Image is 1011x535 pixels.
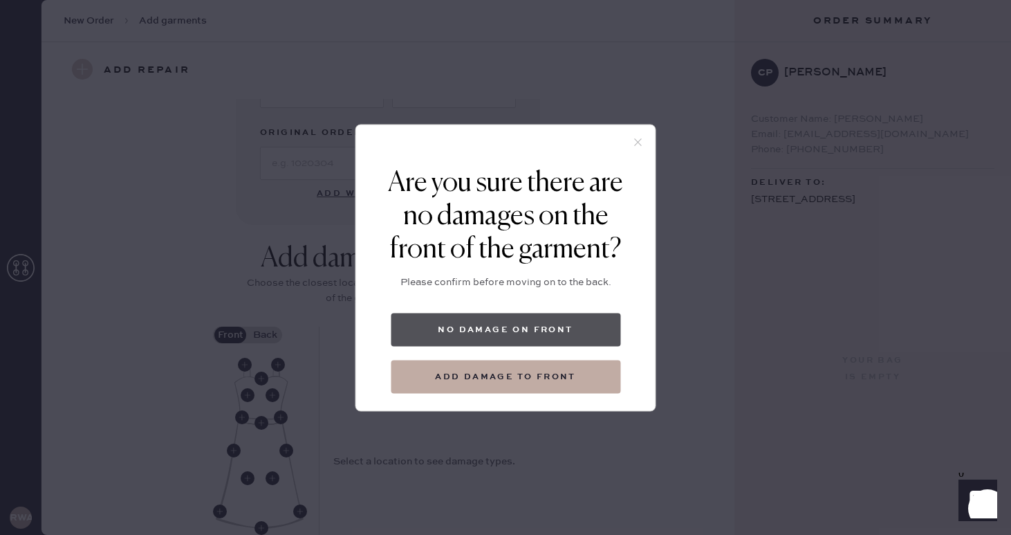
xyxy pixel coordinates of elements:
div: Please confirm before moving on to the back. [400,274,611,289]
button: Add damage to front [391,360,620,393]
iframe: Front Chat [945,473,1005,532]
div: Are you sure there are no damages on the front of the garment? [377,166,635,266]
button: No damage on front [391,313,620,346]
